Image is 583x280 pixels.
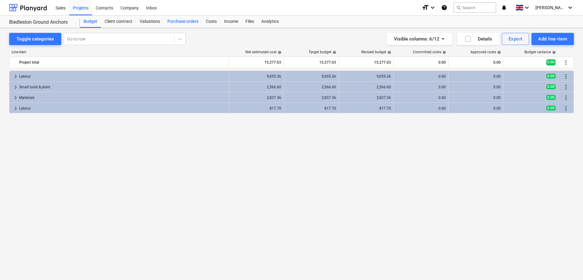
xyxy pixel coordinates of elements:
div: 0.00 [396,96,446,100]
div: Labour [19,103,226,113]
div: 15,277.03 [341,58,391,67]
a: Files [242,16,258,28]
span: search [456,5,461,10]
div: 9,055.36 [286,74,336,79]
span: More actions [562,73,570,80]
div: 15,277.03 [286,58,336,67]
span: help [331,51,336,54]
div: Revised budget [361,50,391,54]
span: [PERSON_NAME] Mac [535,5,566,10]
a: Costs [202,16,220,28]
div: 2,837.36 [341,96,391,100]
div: 817.70 [341,106,391,110]
button: Toggle categories [9,33,61,45]
div: 817.70 [231,106,281,110]
a: Budget [80,16,101,28]
button: Visible columns:6/12 [387,33,452,45]
div: Labour [19,72,226,81]
div: Materials [19,93,226,103]
div: 0.00 [396,74,446,79]
button: Export [502,33,529,45]
div: Export [509,35,523,43]
i: keyboard_arrow_down [523,4,531,11]
div: Approved costs [470,50,501,54]
div: Details [464,35,492,43]
span: keyboard_arrow_right [12,105,19,112]
div: 9,055.36 [341,74,391,79]
div: Budget variance [524,50,556,54]
span: keyboard_arrow_right [12,73,19,80]
span: 0.00 [546,95,556,100]
div: 9,055.36 [231,74,281,79]
div: Committed costs [413,50,446,54]
a: Purchase orders [164,16,202,28]
div: 0.00 [451,74,501,79]
div: 0.00 [396,106,446,110]
button: Search [453,2,496,13]
span: More actions [562,94,570,101]
div: 2,566.60 [231,85,281,89]
span: help [496,51,501,54]
i: format_size [422,4,429,11]
div: Project total [19,58,226,67]
span: keyboard_arrow_right [12,94,19,101]
span: 0.00 [546,59,556,65]
i: Knowledge base [441,4,447,11]
a: Valuations [136,16,164,28]
div: 817.70 [286,106,336,110]
a: Analytics [258,16,282,28]
div: 0.00 [396,85,446,89]
div: Add line-item [538,35,567,43]
div: 2,837.36 [286,96,336,100]
i: notifications [501,4,507,11]
button: Add line-item [531,33,574,45]
span: help [441,51,446,54]
div: 2,566.60 [341,85,391,89]
a: Client contract [101,16,136,28]
span: 0.00 [546,74,556,79]
span: help [551,51,556,54]
span: 0.00 [546,106,556,110]
div: 2,837.36 [231,96,281,100]
a: Income [220,16,242,28]
span: help [386,51,391,54]
span: keyboard_arrow_right [12,83,19,91]
div: Line-item [9,50,229,54]
div: Biedleston Ground Anchors [9,19,73,26]
span: More actions [562,83,570,91]
div: 2,566.60 [286,85,336,89]
div: 0.00 [451,96,501,100]
div: 0.00 [451,58,501,67]
div: 15,277.03 [231,58,281,67]
div: 0.00 [451,85,501,89]
div: Small tools & plant [19,82,226,92]
div: Toggle categories [16,35,54,43]
span: More actions [562,105,570,112]
i: keyboard_arrow_down [567,4,574,11]
div: Visible columns : 6/12 [394,35,445,43]
div: 0.00 [396,58,446,67]
span: 0.00 [546,84,556,89]
span: help [277,51,281,54]
div: Net estimated cost [245,50,281,54]
button: Details [457,33,499,45]
span: More actions [562,59,570,66]
div: 0.00 [451,106,501,110]
div: Target budget [309,50,336,54]
i: keyboard_arrow_down [429,4,436,11]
